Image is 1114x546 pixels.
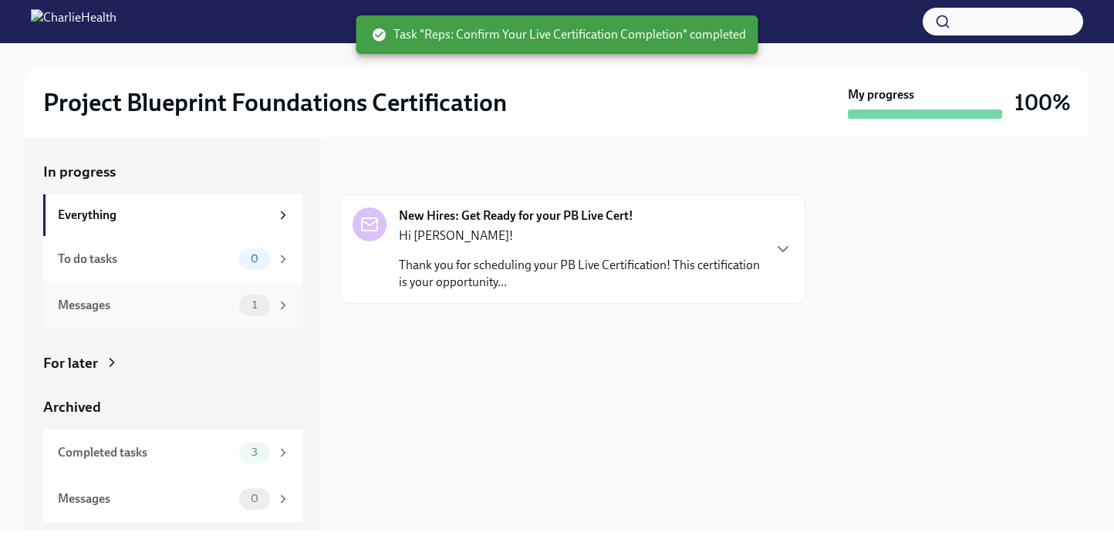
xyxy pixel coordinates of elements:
div: To do tasks [58,251,233,268]
h3: 100% [1014,89,1071,116]
p: Hi [PERSON_NAME]! [399,228,761,244]
a: Everything [43,194,302,236]
span: 0 [241,493,268,504]
span: 1 [243,299,266,311]
div: Messages [58,297,233,314]
span: 0 [241,253,268,265]
strong: New Hires: Get Ready for your PB Live Cert! [399,207,633,224]
strong: My progress [848,86,914,103]
a: To do tasks0 [43,236,302,282]
span: Task "Reps: Confirm Your Live Certification Completion" completed [372,26,746,43]
span: 3 [242,447,267,458]
a: Archived [43,397,302,417]
div: Messages [58,490,233,507]
div: Everything [58,207,270,224]
a: For later [43,353,302,373]
img: CharlieHealth [31,9,116,34]
div: Completed tasks [58,444,233,461]
a: Completed tasks3 [43,430,302,476]
a: In progress [43,162,302,182]
a: Messages1 [43,282,302,329]
p: Thank you for scheduling your PB Live Certification! This certification is your opportunity... [399,257,761,291]
a: Messages0 [43,476,302,522]
h2: Project Blueprint Foundations Certification [43,87,507,118]
div: In progress [339,162,412,182]
div: For later [43,353,98,373]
